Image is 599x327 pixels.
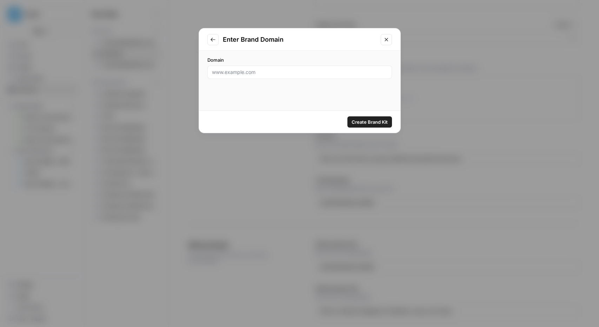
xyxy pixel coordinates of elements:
[381,34,392,45] button: Close modal
[207,34,219,45] button: Go to previous step
[212,69,387,76] input: www.example.com
[223,35,377,45] h2: Enter Brand Domain
[207,56,392,63] label: Domain
[347,116,392,128] button: Create Brand Kit
[352,118,388,125] span: Create Brand Kit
